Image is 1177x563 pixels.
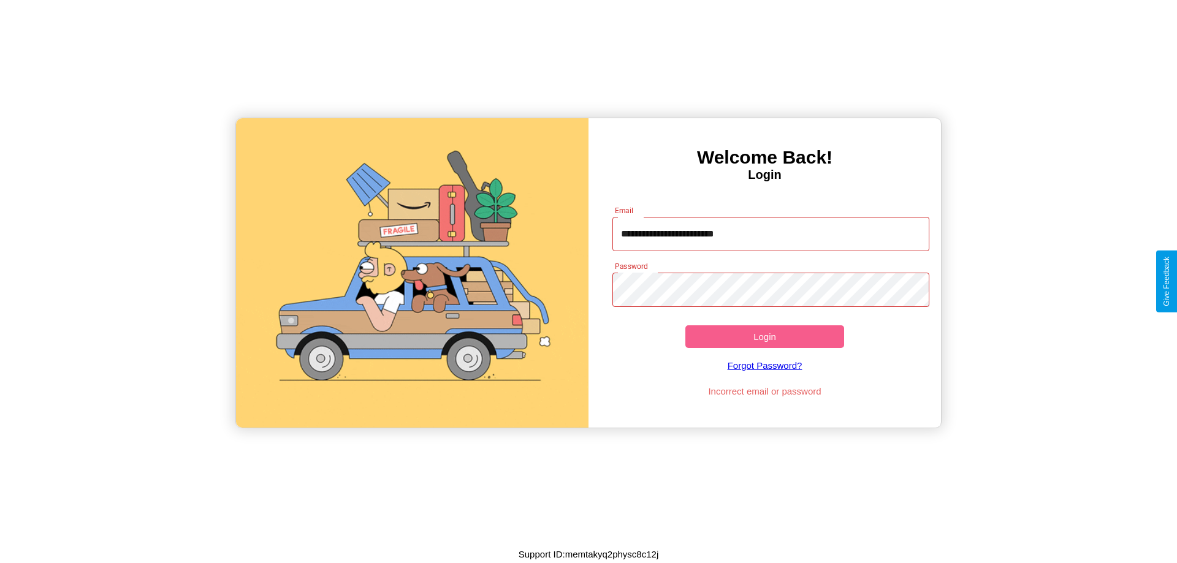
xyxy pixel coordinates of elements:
label: Password [615,261,647,271]
p: Support ID: memtakyq2physc8c12j [519,546,658,562]
h3: Welcome Back! [588,147,941,168]
img: gif [236,118,588,428]
p: Incorrect email or password [606,383,924,399]
label: Email [615,205,634,216]
div: Give Feedback [1162,257,1171,306]
a: Forgot Password? [606,348,924,383]
h4: Login [588,168,941,182]
button: Login [685,325,844,348]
